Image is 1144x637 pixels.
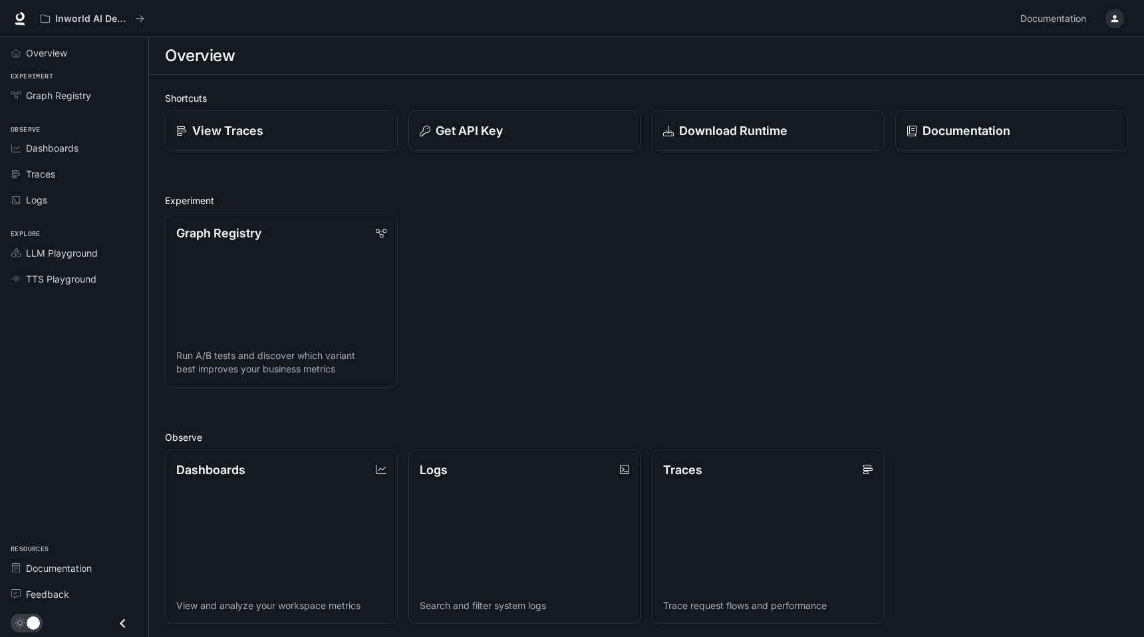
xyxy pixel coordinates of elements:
a: TTS Playground [5,267,143,291]
p: Logs [420,461,448,479]
span: Overview [26,46,67,60]
p: View and analyze your workspace metrics [176,599,386,612]
span: Traces [26,167,55,181]
a: Dashboards [5,136,143,160]
p: Traces [663,461,702,479]
a: View Traces [165,110,398,151]
a: Graph Registry [5,84,143,107]
span: Dashboards [26,141,78,155]
a: TracesTrace request flows and performance [652,449,885,624]
span: Graph Registry [26,88,91,102]
button: Close drawer [108,610,138,637]
a: Download Runtime [652,110,885,151]
a: Traces [5,162,143,186]
span: Documentation [26,561,92,575]
a: Documentation [1015,5,1096,32]
a: LLM Playground [5,241,143,265]
h2: Observe [165,430,1128,444]
a: Documentation [895,110,1128,151]
button: All workspaces [35,5,150,32]
a: Documentation [5,557,143,580]
span: Logs [26,193,47,207]
span: TTS Playground [26,272,96,286]
span: Dark mode toggle [27,615,40,630]
p: Trace request flows and performance [663,599,873,612]
a: DashboardsView and analyze your workspace metrics [165,449,398,624]
h2: Experiment [165,193,1128,207]
p: Inworld AI Demos [55,13,130,25]
p: Graph Registry [176,224,261,242]
span: LLM Playground [26,246,98,260]
a: Graph RegistryRun A/B tests and discover which variant best improves your business metrics [165,213,398,388]
span: Documentation [1020,11,1086,27]
span: Feedback [26,587,69,601]
h2: Shortcuts [165,91,1128,105]
p: Download Runtime [679,122,787,140]
a: Feedback [5,582,143,606]
p: Dashboards [176,461,245,479]
p: Documentation [923,122,1010,140]
p: Get API Key [436,122,503,140]
a: LogsSearch and filter system logs [408,449,641,624]
a: Logs [5,188,143,211]
p: Run A/B tests and discover which variant best improves your business metrics [176,349,386,376]
p: Search and filter system logs [420,599,630,612]
p: View Traces [192,122,263,140]
a: Overview [5,41,143,64]
button: Get API Key [408,110,641,151]
h1: Overview [165,43,235,69]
